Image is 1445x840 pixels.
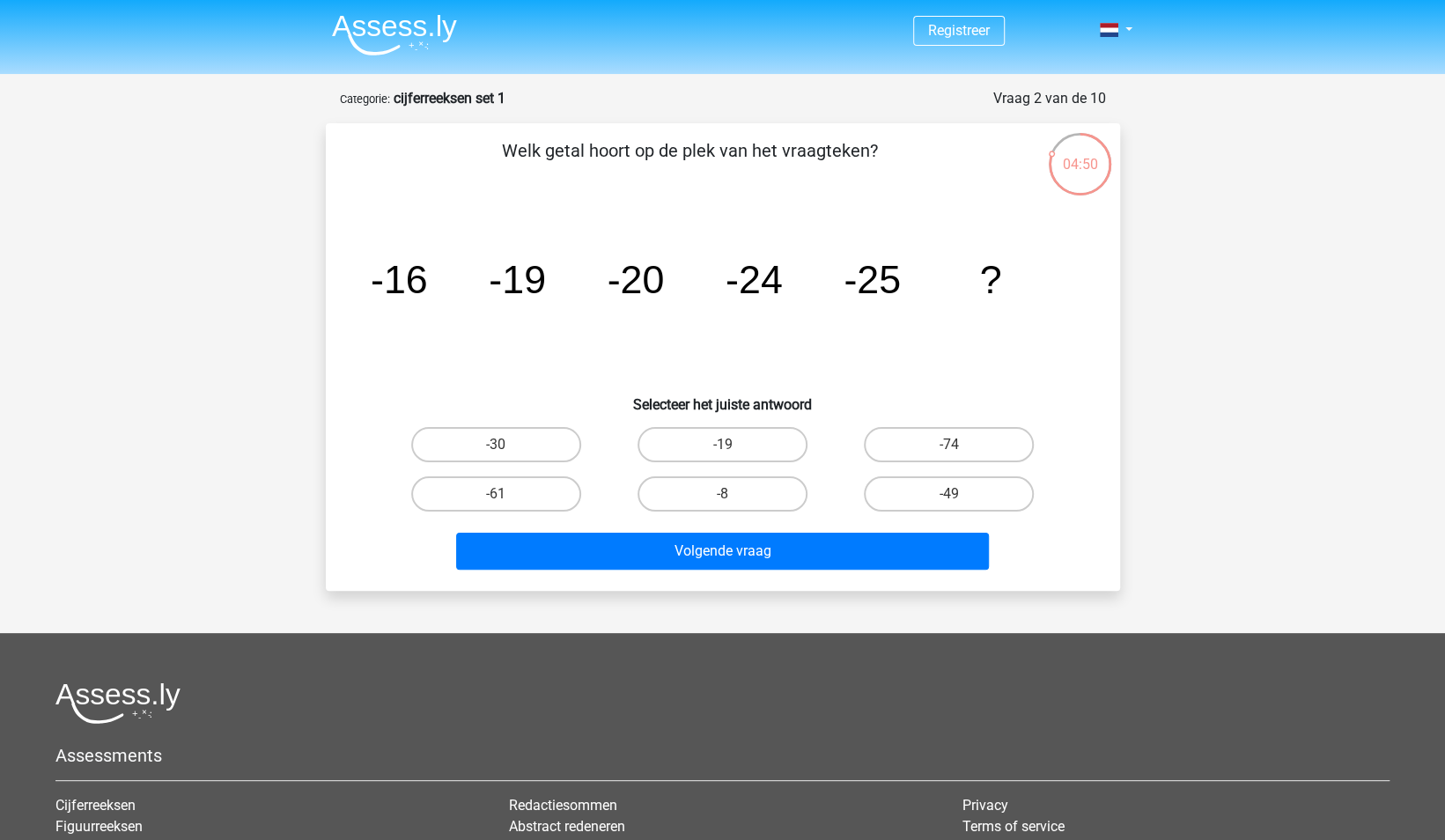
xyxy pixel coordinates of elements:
h5: Assessments [55,745,1390,766]
label: -61 [411,476,581,512]
tspan: -25 [844,257,901,301]
div: 04:50 [1047,131,1113,175]
tspan: -16 [370,257,427,301]
img: Assessly [332,14,457,55]
button: Volgende vraag [456,533,989,570]
tspan: ? [979,257,1001,301]
a: Redactiesommen [509,797,617,814]
a: Registreer [928,22,990,39]
label: -8 [638,476,807,512]
tspan: -24 [725,257,782,301]
a: Figuurreeksen [55,818,143,835]
a: Terms of service [962,818,1065,835]
a: Abstract redeneren [509,818,625,835]
label: -49 [864,476,1034,512]
a: Privacy [962,797,1008,814]
small: Categorie: [340,92,390,106]
label: -19 [638,427,807,462]
tspan: -19 [489,257,546,301]
p: Welk getal hoort op de plek van het vraagteken? [354,137,1026,190]
a: Cijferreeksen [55,797,136,814]
div: Vraag 2 van de 10 [993,88,1106,109]
tspan: -20 [607,257,664,301]
h6: Selecteer het juiste antwoord [354,382,1092,413]
label: -74 [864,427,1034,462]
label: -30 [411,427,581,462]
strong: cijferreeksen set 1 [394,90,505,107]
img: Assessly logo [55,682,181,724]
